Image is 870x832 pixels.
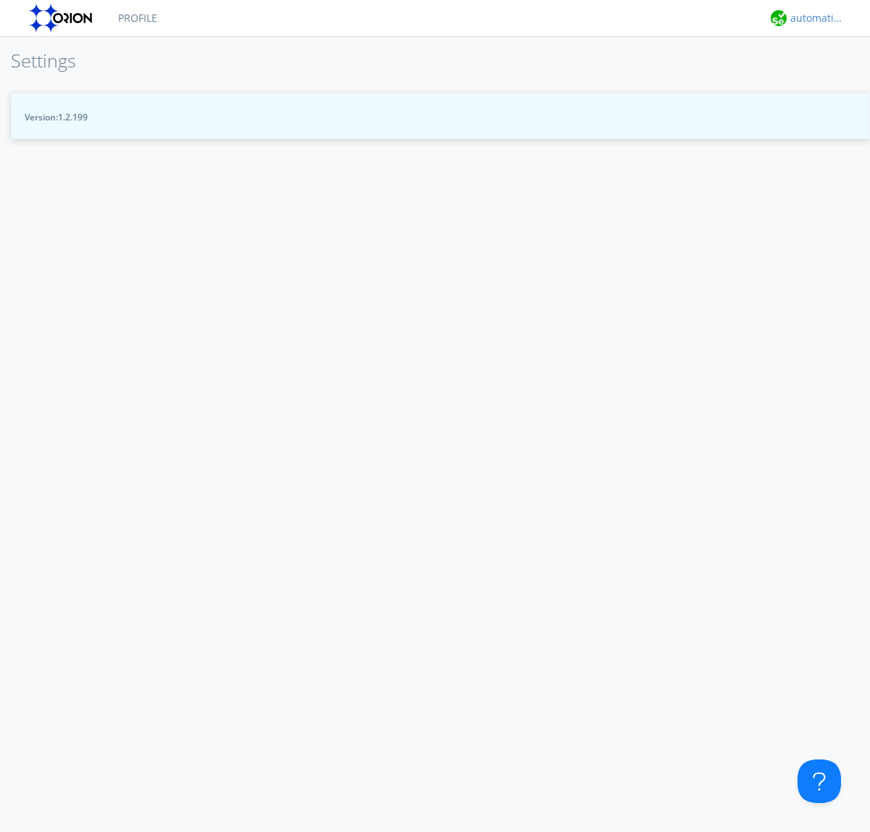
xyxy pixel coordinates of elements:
img: orion-labs-logo.svg [29,4,96,33]
span: Version: 1.2.199 [25,111,856,123]
iframe: Toggle Customer Support [797,759,841,803]
button: Version:1.2.199 [11,93,870,140]
div: automation+atlas [790,11,845,25]
img: d2d01cd9b4174d08988066c6d424eccd [771,10,787,26]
